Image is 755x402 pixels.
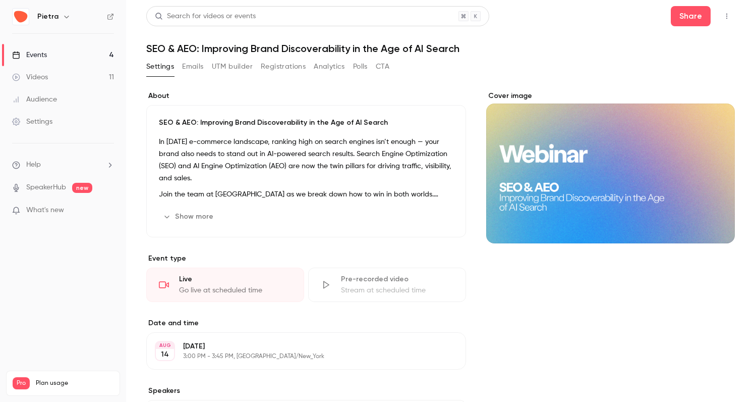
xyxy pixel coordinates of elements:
p: Join the team at [GEOGRAPHIC_DATA] as we break down how to win in both worlds. Learn how SEO can ... [159,188,453,200]
span: Help [26,160,41,170]
div: Go live at scheduled time [179,285,292,295]
p: SEO & AEO: Improving Brand Discoverability in the Age of AI Search [159,118,453,128]
button: Emails [182,59,203,75]
h6: Pietra [37,12,59,22]
button: Show more [159,209,219,225]
button: Analytics [314,59,345,75]
button: Registrations [261,59,306,75]
button: CTA [376,59,389,75]
button: Polls [353,59,368,75]
span: new [72,183,92,193]
label: Speakers [146,386,466,396]
button: UTM builder [212,59,253,75]
div: Settings [12,117,52,127]
p: 14 [161,349,169,360]
div: Audience [12,94,57,105]
button: Share [671,6,711,26]
h1: SEO & AEO: Improving Brand Discoverability in the Age of AI Search [146,42,735,55]
div: Events [12,50,47,60]
p: Event type [146,254,466,264]
div: LiveGo live at scheduled time [146,268,304,302]
div: AUG [156,342,174,349]
li: help-dropdown-opener [12,160,114,170]
div: Live [179,274,292,284]
button: Settings [146,59,174,75]
p: 3:00 PM - 3:45 PM, [GEOGRAPHIC_DATA]/New_York [183,353,413,361]
span: Plan usage [36,379,113,387]
p: In [DATE] e-commerce landscape, ranking high on search engines isn’t enough — your brand also nee... [159,136,453,184]
label: Cover image [486,91,735,101]
span: Pro [13,377,30,389]
label: Date and time [146,318,466,328]
p: [DATE] [183,341,413,351]
section: Cover image [486,91,735,243]
div: Pre-recorded videoStream at scheduled time [308,268,466,302]
div: Pre-recorded video [341,274,453,284]
iframe: Noticeable Trigger [102,206,114,215]
div: Stream at scheduled time [341,285,453,295]
div: Videos [12,72,48,82]
a: SpeakerHub [26,182,66,193]
img: Pietra [13,9,29,25]
span: What's new [26,205,64,216]
label: About [146,91,466,101]
div: Search for videos or events [155,11,256,22]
